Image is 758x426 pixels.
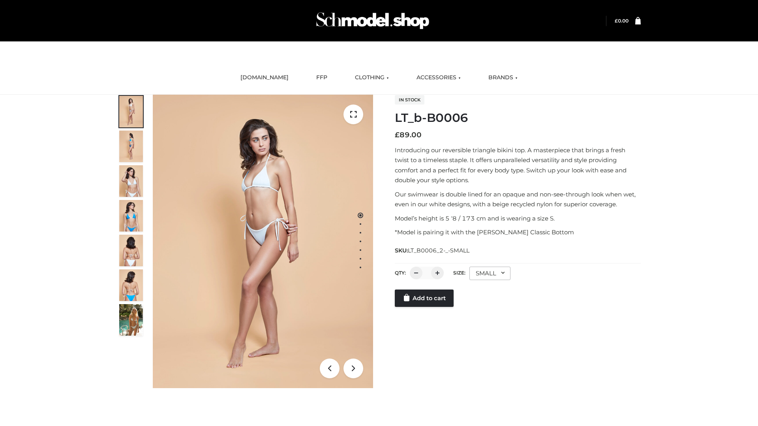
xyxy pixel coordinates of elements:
label: Size: [453,270,465,276]
a: BRANDS [482,69,523,86]
img: Arieltop_CloudNine_AzureSky2.jpg [119,304,143,336]
span: £ [615,18,618,24]
a: Add to cart [395,290,454,307]
img: ArielClassicBikiniTop_CloudNine_AzureSky_OW114ECO_7-scaled.jpg [119,235,143,266]
img: ArielClassicBikiniTop_CloudNine_AzureSky_OW114ECO_4-scaled.jpg [119,200,143,232]
p: Model’s height is 5 ‘8 / 173 cm and is wearing a size S. [395,213,641,224]
a: CLOTHING [349,69,395,86]
img: Schmodel Admin 964 [313,5,432,36]
span: In stock [395,95,424,105]
img: ArielClassicBikiniTop_CloudNine_AzureSky_OW114ECO_1-scaled.jpg [119,96,143,127]
img: ArielClassicBikiniTop_CloudNine_AzureSky_OW114ECO_3-scaled.jpg [119,165,143,197]
p: Introducing our reversible triangle bikini top. A masterpiece that brings a fresh twist to a time... [395,145,641,185]
a: FFP [310,69,333,86]
p: *Model is pairing it with the [PERSON_NAME] Classic Bottom [395,227,641,237]
span: LT_B0006_2-_-SMALL [408,247,469,254]
span: SKU: [395,246,470,255]
span: £ [395,131,400,139]
label: QTY: [395,270,406,276]
p: Our swimwear is double lined for an opaque and non-see-through look when wet, even in our white d... [395,189,641,209]
a: ACCESSORIES [411,69,467,86]
div: SMALL [469,267,510,280]
bdi: 0.00 [615,18,629,24]
img: ArielClassicBikiniTop_CloudNine_AzureSky_OW114ECO_2-scaled.jpg [119,131,143,162]
h1: LT_b-B0006 [395,111,641,125]
a: [DOMAIN_NAME] [235,69,295,86]
img: ArielClassicBikiniTop_CloudNine_AzureSky_OW114ECO_1 [153,95,373,388]
bdi: 89.00 [395,131,422,139]
a: £0.00 [615,18,629,24]
img: ArielClassicBikiniTop_CloudNine_AzureSky_OW114ECO_8-scaled.jpg [119,269,143,301]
